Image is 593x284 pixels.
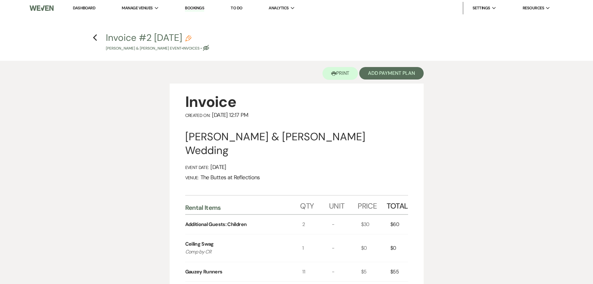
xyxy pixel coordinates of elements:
div: Price [358,195,386,214]
span: Venue: [185,175,199,181]
div: Unit [329,195,358,214]
div: $5 [361,262,390,282]
p: [PERSON_NAME] & [PERSON_NAME] Event • Invoices • [106,46,209,51]
div: $30 [361,215,390,234]
div: Ceiling Swag [185,240,214,248]
div: [PERSON_NAME] & [PERSON_NAME] Wedding [185,130,408,157]
div: The Buttes at Reflections [185,174,408,181]
button: Print [322,67,358,80]
img: Weven Logo [30,2,53,15]
a: Dashboard [73,5,95,11]
span: Event Date: [185,165,209,170]
span: Resources [523,5,544,11]
a: To Do [231,5,242,11]
div: Total [387,195,408,214]
div: $0 [361,234,390,262]
div: $0 [390,234,408,262]
div: Qty [300,195,329,214]
div: - [332,234,361,262]
a: Bookings [185,5,204,11]
div: [DATE] [185,164,408,171]
div: Gauzey Runners [185,268,223,276]
div: $60 [390,215,408,234]
div: Additional Guests: Children [185,221,247,228]
div: [DATE] 12:17 PM [185,112,408,119]
span: Manage Venues [122,5,153,11]
span: Created On: [185,113,210,118]
div: Rental Items [185,204,300,212]
p: Comp by CR [185,248,291,256]
div: - [332,215,361,234]
div: 11 [302,262,332,282]
button: Invoice #2 [DATE][PERSON_NAME] & [PERSON_NAME] Event•Invoices • [106,33,209,51]
span: Settings [473,5,490,11]
button: Add Payment Plan [359,67,424,79]
div: 1 [302,234,332,262]
div: Invoice [185,92,408,112]
span: Analytics [269,5,289,11]
div: $55 [390,262,408,282]
div: - [332,262,361,282]
div: 2 [302,215,332,234]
